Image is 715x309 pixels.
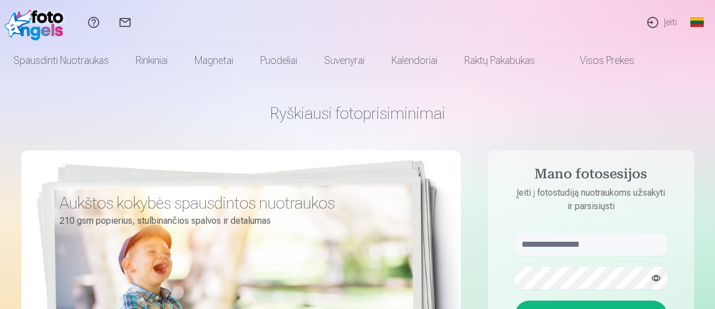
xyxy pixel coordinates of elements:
h4: Mano fotosesijos [504,166,679,186]
h1: Ryškiausi fotoprisiminimai [21,103,694,123]
h3: Aukštos kokybės spausdintos nuotraukos [59,193,400,213]
a: Visos prekės [548,45,648,76]
p: 210 gsm popierius, stulbinančios spalvos ir detalumas [59,213,400,229]
a: Raktų pakabukas [451,45,548,76]
img: /fa2 [4,4,69,40]
a: Puodeliai [247,45,311,76]
a: Kalendoriai [378,45,451,76]
a: Rinkiniai [122,45,181,76]
p: Įeiti į fotostudiją nuotraukoms užsakyti ir parsisiųsti [504,186,679,213]
a: Suvenyrai [311,45,378,76]
a: Magnetai [181,45,247,76]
